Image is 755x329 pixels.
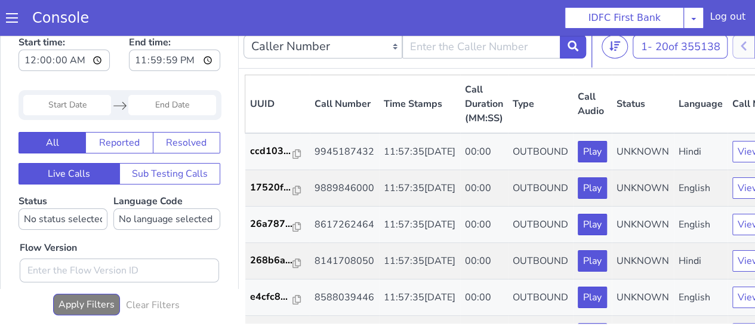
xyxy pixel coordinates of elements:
td: 11:57:35[DATE] [379,280,460,316]
td: English [674,171,728,207]
button: Play [578,105,607,127]
td: 8617262464 [310,171,379,207]
button: All [19,96,86,118]
th: Call Duration (MM:SS) [460,39,508,98]
th: Call Audio [573,39,612,98]
td: 9889846000 [310,134,379,171]
td: OUTBOUND [508,171,573,207]
th: Time Stamps [379,39,460,98]
button: Play [578,251,607,272]
input: Start time: [19,14,110,35]
td: OUTBOUND [508,244,573,280]
td: 8588039446 [310,244,379,280]
td: 11:57:35[DATE] [379,97,460,134]
td: 00:00 [460,207,508,244]
td: UNKNOWN [612,171,674,207]
td: English [674,244,728,280]
td: English [674,134,728,171]
select: Language Code [113,173,220,194]
td: 00:00 [460,134,508,171]
div: Log out [710,10,745,29]
button: Resolved [153,96,220,118]
th: UUID [245,39,310,98]
input: Enter the Flow Version ID [20,223,219,247]
td: OUTBOUND [508,97,573,134]
a: ccd103... [250,108,305,122]
button: Live Calls [19,127,120,149]
td: OUTBOUND [508,207,573,244]
td: Hindi [674,97,728,134]
label: Language Code [113,159,220,194]
th: Language [674,39,728,98]
td: UNKNOWN [612,207,674,244]
button: IDFC First Bank [565,7,684,29]
td: UNKNOWN [612,134,674,171]
label: Flow Version [20,205,77,219]
td: UNKNOWN [612,97,674,134]
a: Console [18,10,103,26]
a: 17520f... [250,144,305,159]
td: OUTBOUND [508,280,573,316]
button: Play [578,214,607,236]
input: End time: [129,14,220,35]
th: Status [612,39,674,98]
th: Call Number [310,39,379,98]
td: 00:00 [460,171,508,207]
td: 11:57:35[DATE] [379,171,460,207]
a: e4cfc8... [250,254,305,268]
button: Play [578,178,607,199]
td: 00:00 [460,280,508,316]
label: End State [20,251,63,266]
button: Play [578,142,607,163]
td: 9654904977 [310,280,379,316]
a: 26a787... [250,181,305,195]
button: Sub Testing Calls [119,127,221,149]
h6: Clear Filters [126,264,180,275]
td: OUTBOUND [508,134,573,171]
td: 00:00 [460,244,508,280]
td: English [674,280,728,316]
td: 00:00 [460,97,508,134]
p: 26a787... [250,181,293,195]
p: 17520f... [250,144,293,159]
td: 9945187432 [310,97,379,134]
a: 268b6a... [250,217,305,232]
button: Reported [85,96,153,118]
button: Play [578,287,607,309]
td: 8141708050 [310,207,379,244]
label: Status [19,159,107,194]
button: Apply Filters [53,258,120,279]
th: Type [508,39,573,98]
td: Hindi [674,207,728,244]
td: UNKNOWN [612,280,674,316]
td: 11:57:35[DATE] [379,207,460,244]
input: End Date [128,59,216,79]
td: 11:57:35[DATE] [379,134,460,171]
p: e4cfc8... [250,254,293,268]
input: Start Date [23,59,111,79]
span: 20 of 355138 [655,4,720,18]
td: UNKNOWN [612,244,674,280]
select: Status [19,173,107,194]
p: 268b6a... [250,217,293,232]
td: 11:57:35[DATE] [379,244,460,280]
p: ccd103... [250,108,293,122]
